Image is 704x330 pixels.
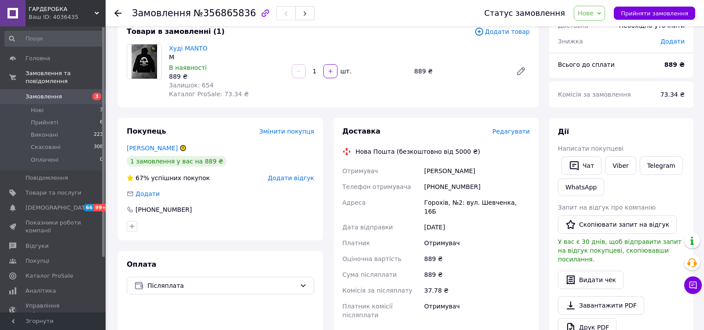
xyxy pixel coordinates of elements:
a: [PERSON_NAME] [127,145,178,152]
div: шт. [338,67,352,76]
a: Telegram [640,156,683,175]
span: Прийняті [31,119,58,127]
span: Замовлення [132,8,191,18]
div: Нова Пошта (безкоштовно від 5000 ₴) [353,147,482,156]
span: Написати покупцеві [558,145,623,152]
span: Адреса [342,199,366,206]
div: [PERSON_NAME] [422,163,532,179]
span: 0 [100,156,103,164]
span: Платник [342,239,370,247]
a: Редагувати [512,62,530,80]
span: Управління сайтом [26,302,81,318]
span: Отримувач [342,167,378,174]
button: Прийняти замовлення [614,7,695,20]
span: Замовлення та повідомлення [26,69,106,85]
div: Ваш ID: 4036435 [29,13,106,21]
span: Післяплата [147,281,296,290]
a: Завантажити PDF [558,296,644,315]
a: Viber [605,156,636,175]
span: 66 [84,204,94,211]
span: 3 [100,106,103,114]
span: Телефон отримувача [342,183,411,190]
span: Показники роботи компанії [26,219,81,235]
div: 889 ₴ [411,65,509,77]
span: Покупець [127,127,166,135]
span: 73.34 ₴ [660,91,685,98]
span: Доставка [558,22,588,29]
span: Нове [578,10,594,17]
button: Видати чек [558,271,623,289]
span: Оціночна вартість [342,255,401,262]
div: Отримувач [422,298,532,323]
span: Додати [136,190,160,197]
span: 6 [100,119,103,127]
div: [DATE] [422,219,532,235]
span: У вас є 30 днів, щоб відправити запит на відгук покупцеві, скопіювавши посилання. [558,238,682,263]
span: №356865836 [194,8,256,18]
span: [DEMOGRAPHIC_DATA] [26,204,91,212]
div: [PHONE_NUMBER] [422,179,532,195]
span: Додати [660,38,685,45]
span: Прийняти замовлення [621,10,688,17]
b: 889 ₴ [664,61,685,68]
div: [PHONE_NUMBER] [135,205,193,214]
span: Додати товар [474,27,530,36]
div: 889 ₴ [169,72,285,81]
span: Змінити покупця [259,128,314,135]
div: Статус замовлення [484,9,565,18]
span: Замовлення [26,93,62,101]
img: Худі MANTO [132,44,158,79]
div: Горохів, №2: вул. Шевченка, 16Б [422,195,532,219]
button: Скопіювати запит на відгук [558,215,677,234]
span: Оплата [127,260,156,268]
button: Чат з покупцем [684,276,702,294]
span: Нові [31,106,44,114]
span: 3 [92,93,101,100]
span: Платник комісії післяплати [342,303,392,319]
span: Доставка [342,127,381,135]
span: Каталог ProSale [26,272,73,280]
a: Худі MANTO [169,45,208,52]
a: WhatsApp [558,178,604,196]
div: 889 ₴ [422,267,532,283]
span: Скасовані [31,143,61,151]
div: Повернутися назад [114,9,121,18]
div: успішних покупок [127,174,210,182]
button: Чат [561,156,601,175]
span: Знижка [558,38,583,45]
div: 889 ₴ [422,251,532,267]
div: 37.78 ₴ [422,283,532,298]
span: Комісія за замовлення [558,91,631,98]
span: Товари в замовленні (1) [127,27,225,36]
span: Каталог ProSale: 73.34 ₴ [169,91,249,98]
span: Сума післяплати [342,271,397,278]
span: Повідомлення [26,174,68,182]
div: M [169,53,285,62]
span: Аналітика [26,287,56,295]
span: Оплачені [31,156,59,164]
span: Товари та послуги [26,189,81,197]
span: Додати відгук [268,174,314,181]
div: Отримувач [422,235,532,251]
span: 67% [136,174,149,181]
span: 223 [94,131,103,139]
span: Виконані [31,131,58,139]
span: Головна [26,54,50,62]
span: ГАРДЕРОБКА [29,5,95,13]
span: Всього до сплати [558,61,615,68]
span: Залишок: 654 [169,82,213,89]
input: Пошук [4,31,104,47]
span: В наявності [169,64,207,71]
span: 308 [94,143,103,151]
span: Редагувати [492,128,530,135]
span: Дата відправки [342,224,393,231]
span: Відгуки [26,242,48,250]
span: Комісія за післяплату [342,287,412,294]
span: Запит на відгук про компанію [558,204,656,211]
div: 1 замовлення у вас на 889 ₴ [127,156,227,167]
span: Покупці [26,257,49,265]
span: Дії [558,127,569,136]
span: 99+ [94,204,108,211]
